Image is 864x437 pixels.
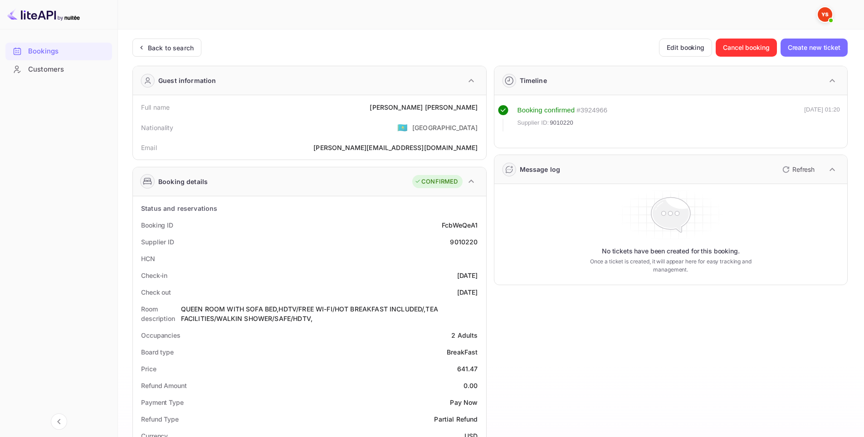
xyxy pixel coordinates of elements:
div: [PERSON_NAME][EMAIL_ADDRESS][DOMAIN_NAME] [313,143,478,152]
div: Board type [141,347,174,357]
div: Back to search [148,43,194,53]
div: Email [141,143,157,152]
div: Supplier ID [141,237,174,247]
div: Booking details [158,177,208,186]
div: Full name [141,102,170,112]
div: Payment Type [141,398,184,407]
div: FcbWeQeA1 [442,220,478,230]
span: 9010220 [550,118,573,127]
div: Pay Now [450,398,478,407]
button: Edit booking [659,39,712,57]
div: 2 Adults [451,330,478,340]
a: Customers [5,61,112,78]
div: Refund Amount [141,381,187,390]
a: Bookings [5,43,112,59]
div: [PERSON_NAME] [PERSON_NAME] [370,102,478,112]
span: United States [397,119,408,136]
div: QUEEN ROOM WITH SOFA BED,HDTV/FREE WI-FI/HOT BREAKFAST INCLUDED/,TEA FACILITIES/WALKIN SHOWER/SAF... [181,304,478,323]
div: Booking confirmed [517,105,575,116]
div: [DATE] [457,287,478,297]
div: Booking ID [141,220,173,230]
div: HCN [141,254,155,263]
div: Guest information [158,76,216,85]
div: Check out [141,287,171,297]
div: Occupancies [141,330,181,340]
div: Message log [520,165,561,174]
div: Bookings [28,46,107,57]
p: No tickets have been created for this booking. [602,247,740,256]
div: Nationality [141,123,174,132]
div: Bookings [5,43,112,60]
button: Collapse navigation [51,413,67,430]
div: [DATE] 01:20 [804,105,840,131]
div: Refund Type [141,414,179,424]
img: Yandex Support [818,7,832,22]
div: Room description [141,304,181,323]
img: LiteAPI logo [7,7,80,22]
div: Timeline [520,76,547,85]
button: Create new ticket [781,39,848,57]
div: BreakFast [447,347,478,357]
button: Refresh [777,162,818,177]
div: # 3924966 [576,105,607,116]
button: Cancel booking [716,39,777,57]
div: Price [141,364,156,374]
div: 9010220 [450,237,478,247]
div: [GEOGRAPHIC_DATA] [412,123,478,132]
div: Status and reservations [141,204,217,213]
div: Customers [28,64,107,75]
p: Once a ticket is created, it will appear here for easy tracking and management. [576,257,766,274]
div: Check-in [141,271,167,280]
div: 641.47 [457,364,478,374]
span: Supplier ID: [517,118,549,127]
div: 0.00 [464,381,478,390]
div: CONFIRMED [415,177,458,186]
div: [DATE] [457,271,478,280]
p: Refresh [792,165,815,174]
div: Partial Refund [434,414,478,424]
